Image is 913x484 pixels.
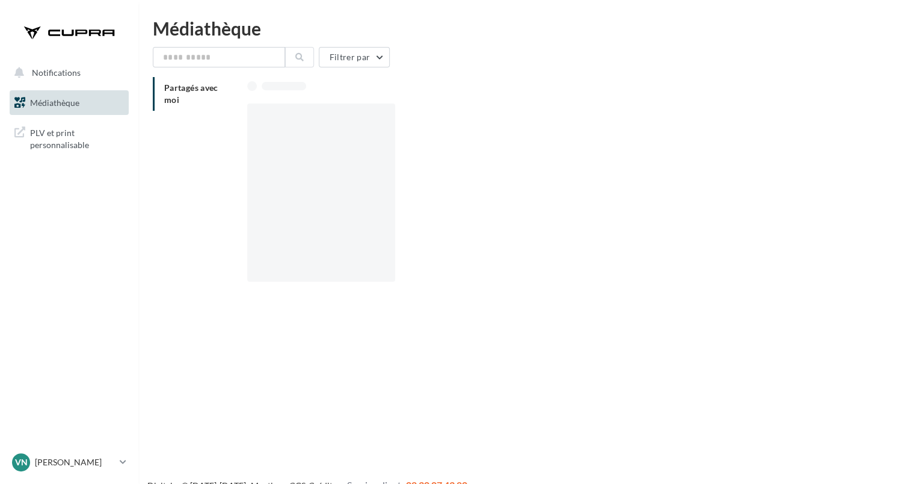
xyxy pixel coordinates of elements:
p: [PERSON_NAME] [35,456,115,468]
button: Filtrer par [319,47,390,67]
span: Médiathèque [30,98,79,108]
a: Médiathèque [7,90,131,116]
a: VN [PERSON_NAME] [10,451,129,474]
button: Notifications [7,60,126,85]
a: PLV et print personnalisable [7,120,131,155]
span: PLV et print personnalisable [30,125,124,150]
div: Médiathèque [153,19,899,37]
span: VN [15,456,28,468]
span: Partagés avec moi [164,82,218,105]
span: Notifications [32,67,81,78]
